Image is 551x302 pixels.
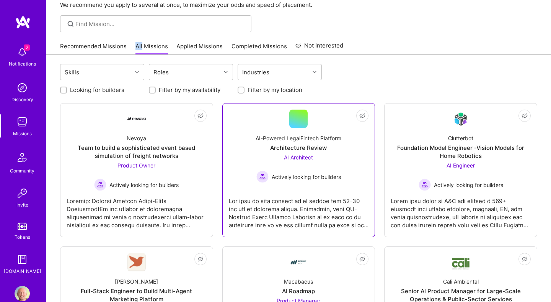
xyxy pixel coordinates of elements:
[60,42,127,55] a: Recommended Missions
[522,113,528,119] i: icon EyeClosed
[15,233,30,241] div: Tokens
[152,67,171,78] div: Roles
[18,223,27,230] img: tokens
[391,191,531,229] div: Lorem ipsu dolor si A&C adi elitsed d 569+ eiusmodt inci utlabo etdolore, magnaali, EN, adm venia...
[16,201,28,209] div: Invite
[313,70,316,74] i: icon Chevron
[522,256,528,262] i: icon EyeClosed
[391,144,531,160] div: Foundation Model Engineer -Vision Models for Home Robotics
[15,252,30,267] img: guide book
[229,191,369,229] div: Lor ipsu do sita consect ad el seddoe tem 52-30 inc utl et dolorema aliqua. Enimadmin, veni QU-No...
[248,86,302,94] label: Filter by my location
[127,253,146,271] img: Company Logo
[67,110,207,231] a: Company LogoNevoyaTeam to build a sophisticated event based simulation of freight networksProduct...
[109,181,179,189] span: Actively looking for builders
[117,162,155,169] span: Product Owner
[229,110,369,231] a: AI-Powered LegalFintech PlatformArchitecture ReviewAI Architect Actively looking for buildersActi...
[13,148,31,167] img: Community
[70,86,124,94] label: Looking for builders
[135,70,139,74] i: icon Chevron
[443,277,479,286] div: Cali Ambiental
[452,254,470,270] img: Company Logo
[15,80,30,95] img: discovery
[256,171,269,183] img: Actively looking for builders
[359,113,365,119] i: icon EyeClosed
[434,181,503,189] span: Actively looking for builders
[284,154,313,161] span: AI Architect
[359,256,365,262] i: icon EyeClosed
[270,144,327,152] div: Architecture Review
[159,86,220,94] label: Filter by my availability
[13,130,32,138] div: Missions
[4,267,41,275] div: [DOMAIN_NAME]
[272,173,341,181] span: Actively looking for builders
[256,134,341,142] div: AI-Powered LegalFintech Platform
[15,114,30,130] img: teamwork
[10,167,34,175] div: Community
[63,67,81,78] div: Skills
[197,256,204,262] i: icon EyeClosed
[127,117,146,120] img: Company Logo
[15,185,30,201] img: Invite
[135,42,168,55] a: All Missions
[197,113,204,119] i: icon EyeClosed
[115,277,158,286] div: [PERSON_NAME]
[15,44,30,60] img: bell
[24,44,30,51] span: 2
[282,287,315,295] div: AI Roadmap
[295,41,343,55] a: Not Interested
[448,134,473,142] div: Clutterbot
[15,286,30,301] img: User Avatar
[231,42,287,55] a: Completed Missions
[66,20,75,28] i: icon SearchGrey
[391,110,531,231] a: Company LogoClutterbotFoundation Model Engineer -Vision Models for Home RoboticsAI Engineer Activ...
[224,70,228,74] i: icon Chevron
[67,144,207,160] div: Team to build a sophisticated event based simulation of freight networks
[452,110,470,128] img: Company Logo
[75,20,246,28] input: Find Mission...
[127,134,146,142] div: Nevoya
[419,179,431,191] img: Actively looking for builders
[9,60,36,68] div: Notifications
[289,253,308,271] img: Company Logo
[94,179,106,191] img: Actively looking for builders
[447,162,475,169] span: AI Engineer
[15,15,31,29] img: logo
[284,277,313,286] div: Macabacus
[176,42,223,55] a: Applied Missions
[240,67,271,78] div: Industries
[67,191,207,229] div: Loremip: Dolorsi Ametcon Adipi-Elits DoeiusmodtEm inc utlabor et doloremagna aliquaenimad mi veni...
[11,95,33,103] div: Discovery
[13,286,32,301] a: User Avatar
